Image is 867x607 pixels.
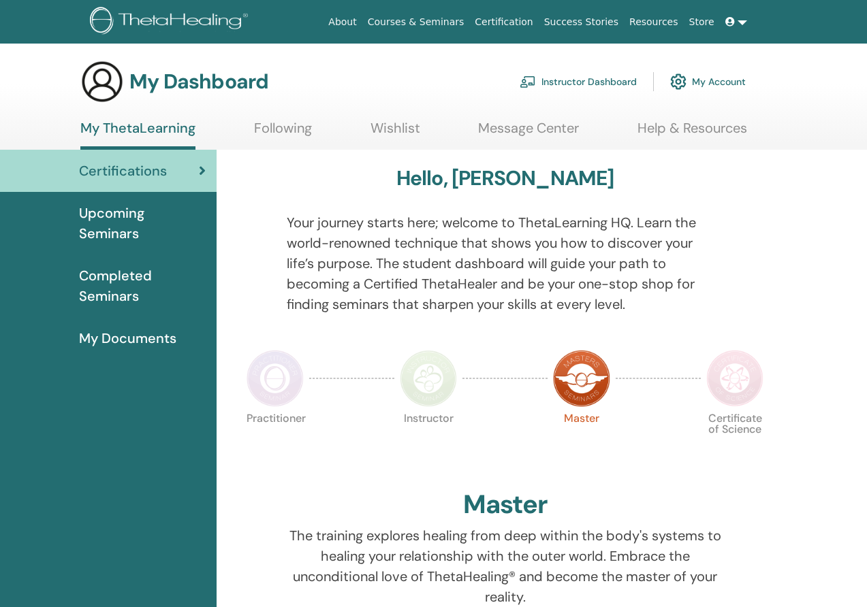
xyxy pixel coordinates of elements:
[129,69,268,94] h3: My Dashboard
[463,489,548,521] h2: Master
[670,70,687,93] img: cog.svg
[371,120,420,146] a: Wishlist
[520,76,536,88] img: chalkboard-teacher.svg
[247,413,304,470] p: Practitioner
[287,212,723,314] p: Your journey starts here; welcome to ThetaLearning HQ. Learn the world-renowned technique that sh...
[637,120,747,146] a: Help & Resources
[247,350,304,407] img: Practitioner
[469,10,538,35] a: Certification
[400,413,457,470] p: Instructor
[79,161,167,181] span: Certifications
[79,328,176,348] span: My Documents
[80,60,124,103] img: generic-user-icon.jpg
[478,120,579,146] a: Message Center
[553,413,610,470] p: Master
[80,120,195,150] a: My ThetaLearning
[323,10,362,35] a: About
[553,350,610,407] img: Master
[362,10,470,35] a: Courses & Seminars
[520,67,637,97] a: Instructor Dashboard
[396,166,614,191] h3: Hello, [PERSON_NAME]
[287,525,723,607] p: The training explores healing from deep within the body's systems to healing your relationship wi...
[254,120,312,146] a: Following
[90,7,253,37] img: logo.png
[670,67,746,97] a: My Account
[706,413,763,470] p: Certificate of Science
[684,10,720,35] a: Store
[539,10,624,35] a: Success Stories
[79,203,206,244] span: Upcoming Seminars
[624,10,684,35] a: Resources
[79,265,206,306] span: Completed Seminars
[706,350,763,407] img: Certificate of Science
[400,350,457,407] img: Instructor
